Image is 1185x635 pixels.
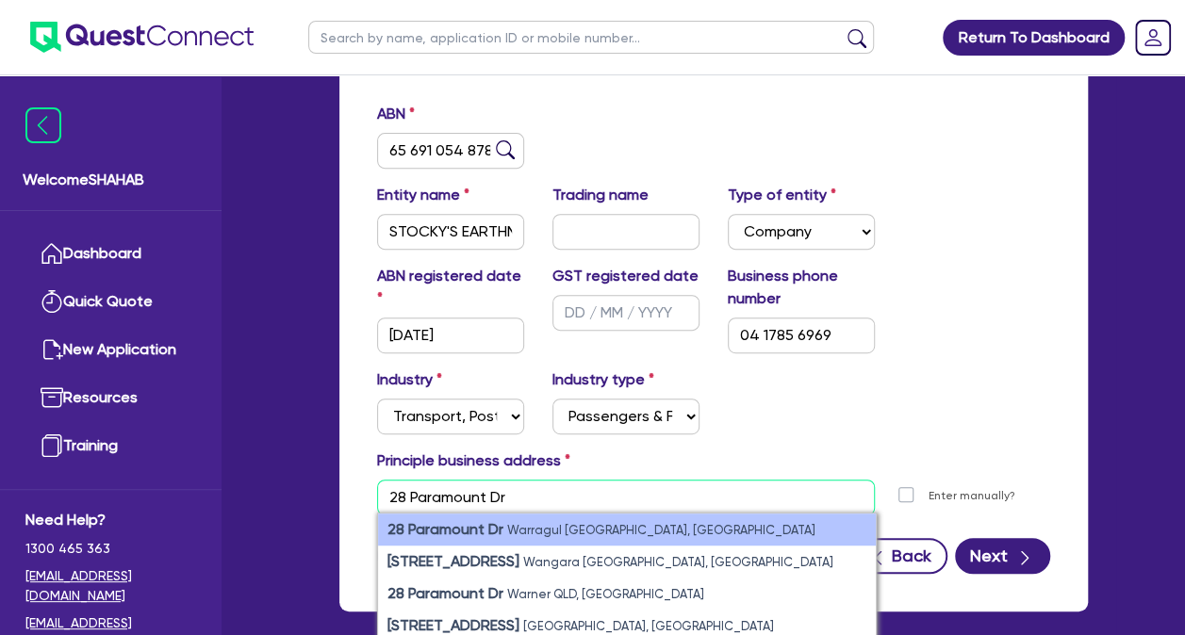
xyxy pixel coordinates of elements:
a: Quick Quote [25,278,196,326]
span: Welcome SHAHAB [23,169,199,191]
label: Industry type [552,368,654,391]
button: Next [955,538,1050,574]
a: Dashboard [25,230,196,278]
small: Wangara [GEOGRAPHIC_DATA], [GEOGRAPHIC_DATA] [523,555,833,569]
strong: [STREET_ADDRESS] [387,616,519,634]
img: new-application [41,338,63,361]
strong: [STREET_ADDRESS] [387,552,519,570]
label: Type of entity [728,184,836,206]
a: Training [25,422,196,470]
strong: 28 Paramount Dr [387,520,503,538]
label: Enter manually? [929,487,1015,505]
img: quick-quote [41,290,63,313]
small: Warragul [GEOGRAPHIC_DATA], [GEOGRAPHIC_DATA] [507,523,815,537]
span: 1300 465 363 [25,539,196,559]
img: resources [41,386,63,409]
span: Need Help? [25,509,196,531]
input: DD / MM / YYYY [552,295,699,331]
label: GST registered date [552,265,699,287]
label: Entity name [377,184,469,206]
label: Business phone number [728,265,875,310]
small: [GEOGRAPHIC_DATA], [GEOGRAPHIC_DATA] [523,619,774,633]
label: ABN registered date [377,265,524,310]
a: New Application [25,326,196,374]
input: DD / MM / YYYY [377,317,524,353]
small: Warner QLD, [GEOGRAPHIC_DATA] [507,587,704,601]
img: training [41,434,63,457]
label: Trading name [552,184,649,206]
a: Resources [25,374,196,422]
label: Industry [377,368,442,391]
label: ABN [377,103,415,125]
img: abn-lookup icon [496,140,515,159]
strong: 28 Paramount Dr [387,584,503,602]
a: [EMAIL_ADDRESS][DOMAIN_NAME] [25,566,196,606]
img: icon-menu-close [25,107,61,143]
a: Dropdown toggle [1128,13,1177,62]
input: Search by name, application ID or mobile number... [308,21,874,54]
label: Principle business address [377,449,570,472]
button: Back [850,538,947,574]
img: quest-connect-logo-blue [30,22,254,53]
a: Return To Dashboard [943,20,1125,56]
